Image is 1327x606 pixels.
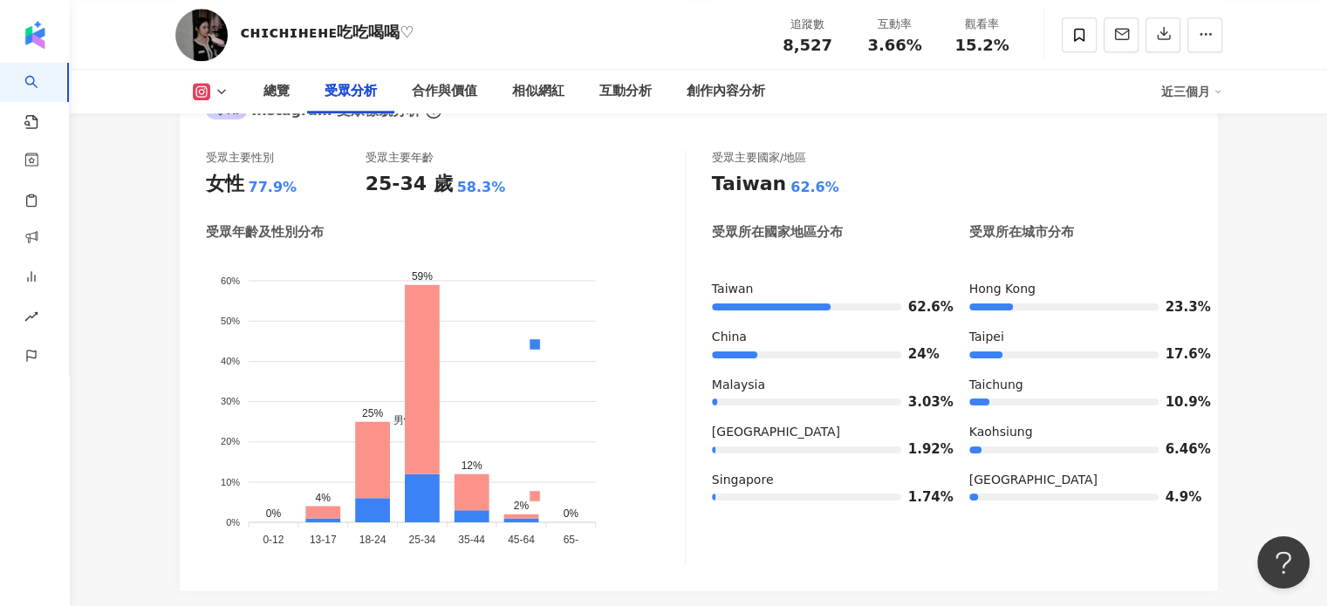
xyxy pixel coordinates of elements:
span: 4.9% [1166,491,1192,504]
div: ᴄʜɪᴄʜɪʜᴇʜᴇ吃吃喝喝♡ [241,21,414,43]
tspan: 0-12 [263,534,284,546]
tspan: 25-34 [408,534,435,546]
a: search [24,63,59,131]
div: Kaohsiung [969,424,1192,441]
span: 1.74% [908,491,934,504]
tspan: 18-24 [359,534,386,546]
div: 受眾主要性別 [206,150,274,166]
div: 受眾主要國家/地區 [712,150,806,166]
tspan: 35-44 [458,534,485,546]
div: 受眾主要年齡 [366,150,434,166]
div: 追蹤數 [775,16,841,33]
div: Singapore [712,472,934,489]
div: Taichung [969,377,1192,394]
div: 相似網紅 [512,81,564,102]
tspan: 30% [220,397,239,407]
div: 總覽 [263,81,290,102]
div: 受眾分析 [325,81,377,102]
div: Taiwan [712,281,934,298]
div: 觀看率 [949,16,1016,33]
span: 17.6% [1166,348,1192,361]
span: rise [24,299,38,338]
span: 15.2% [954,37,1009,54]
tspan: 45-64 [508,534,535,546]
span: 男性 [380,415,414,427]
span: 3.03% [908,396,934,409]
div: 合作與價值 [412,81,477,102]
div: Taipei [969,329,1192,346]
div: 創作內容分析 [687,81,765,102]
div: 58.3% [457,178,506,197]
div: 近三個月 [1161,78,1222,106]
span: 3.66% [867,37,921,54]
div: Hong Kong [969,281,1192,298]
div: 互動率 [862,16,928,33]
div: [GEOGRAPHIC_DATA] [712,424,934,441]
div: 女性 [206,171,244,198]
tspan: 20% [220,437,239,447]
div: 受眾所在國家地區分布 [712,223,843,242]
div: 受眾所在城市分布 [969,223,1074,242]
div: 受眾年齡及性別分布 [206,223,324,242]
tspan: 50% [220,316,239,326]
div: 互動分析 [599,81,652,102]
span: 10.9% [1166,396,1192,409]
tspan: 40% [220,356,239,366]
tspan: 65- [563,534,578,546]
span: 6.46% [1166,443,1192,456]
tspan: 13-17 [309,534,336,546]
div: 25-34 歲 [366,171,453,198]
div: China [712,329,934,346]
img: logo icon [21,21,49,49]
span: 23.3% [1166,301,1192,314]
tspan: 0% [226,517,240,528]
tspan: 10% [220,477,239,487]
span: 1.92% [908,443,934,456]
span: 62.6% [908,301,934,314]
div: [GEOGRAPHIC_DATA] [969,472,1192,489]
span: 24% [908,348,934,361]
div: Taiwan [712,171,786,198]
div: Malaysia [712,377,934,394]
div: 77.9% [249,178,298,197]
img: KOL Avatar [175,9,228,61]
tspan: 60% [220,276,239,286]
span: 8,527 [783,36,832,54]
iframe: Help Scout Beacon - Open [1257,536,1310,589]
div: 62.6% [790,178,839,197]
